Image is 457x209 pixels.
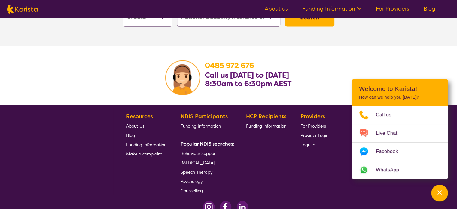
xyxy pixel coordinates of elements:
[431,185,448,201] button: Channel Menu
[246,123,286,128] span: Funding Information
[7,5,38,14] img: Karista logo
[359,95,441,100] p: How can we help you [DATE]?
[376,110,399,119] span: Call us
[181,148,232,158] a: Behaviour Support
[376,129,404,138] span: Live Chat
[300,142,315,147] span: Enquire
[126,123,144,128] span: About Us
[181,169,213,174] span: Speech Therapy
[424,5,435,12] a: Blog
[181,167,232,176] a: Speech Therapy
[126,130,166,140] a: Blog
[300,113,325,120] b: Providers
[302,5,361,12] a: Funding Information
[300,130,328,140] a: Provider Login
[181,186,232,195] a: Counselling
[181,188,203,193] span: Counselling
[126,149,166,158] a: Make a complaint
[376,147,405,156] span: Facebook
[126,151,162,156] span: Make a complaint
[126,140,166,149] a: Funding Information
[376,5,409,12] a: For Providers
[181,121,232,130] a: Funding Information
[300,123,326,128] span: For Providers
[181,178,203,184] span: Psychology
[181,123,221,128] span: Funding Information
[205,70,289,80] b: Call us [DATE] to [DATE]
[265,5,288,12] a: About us
[181,140,235,147] b: Popular NDIS searches:
[126,132,135,138] span: Blog
[246,121,286,130] a: Funding Information
[181,158,232,167] a: [MEDICAL_DATA]
[181,150,217,156] span: Behaviour Support
[205,61,254,70] a: 0485 972 676
[352,161,448,179] a: Web link opens in a new tab.
[181,176,232,186] a: Psychology
[246,113,286,120] b: HCP Recipients
[126,121,166,130] a: About Us
[376,165,406,174] span: WhatsApp
[205,79,292,88] b: 8:30am to 6:30pm AEST
[181,113,228,120] b: NDIS Participants
[181,160,215,165] span: [MEDICAL_DATA]
[126,142,166,147] span: Funding Information
[352,79,448,179] div: Channel Menu
[300,140,328,149] a: Enquire
[165,60,200,95] img: Karista Client Service
[126,113,153,120] b: Resources
[300,132,328,138] span: Provider Login
[352,106,448,179] ul: Choose channel
[300,121,328,130] a: For Providers
[359,85,441,92] h2: Welcome to Karista!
